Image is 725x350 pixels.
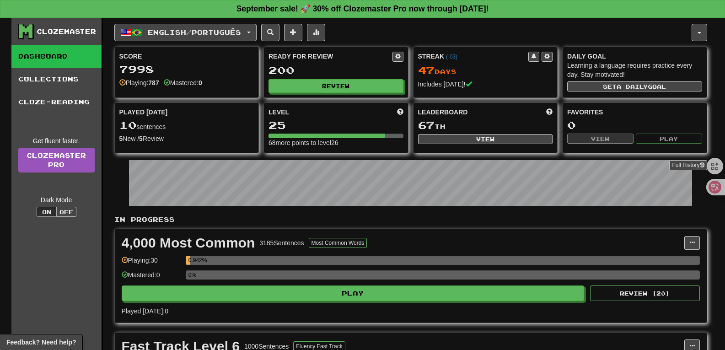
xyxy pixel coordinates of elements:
[18,195,95,205] div: Dark Mode
[119,119,254,131] div: sentences
[269,119,403,131] div: 25
[122,256,181,271] div: Playing: 30
[119,78,159,87] div: Playing:
[259,238,304,248] div: 3185 Sentences
[567,81,702,92] button: Seta dailygoal
[119,134,254,143] div: New / Review
[18,148,95,172] a: ClozemasterPro
[418,119,553,131] div: th
[269,65,403,76] div: 200
[269,108,289,117] span: Level
[307,24,325,41] button: More stats
[122,285,585,301] button: Play
[284,24,302,41] button: Add sentence to collection
[418,65,553,76] div: Day s
[164,78,202,87] div: Mastered:
[199,79,202,86] strong: 0
[188,256,190,265] div: 0.942%
[18,136,95,145] div: Get fluent faster.
[418,108,468,117] span: Leaderboard
[119,108,168,117] span: Played [DATE]
[11,91,102,113] a: Cloze-Reading
[418,80,553,89] div: Includes [DATE]!
[236,4,489,13] strong: September sale! 🚀 30% off Clozemaster Pro now through [DATE]!
[269,79,403,93] button: Review
[567,61,702,79] div: Learning a language requires practice every day. Stay motivated!
[11,68,102,91] a: Collections
[139,135,143,142] strong: 5
[119,118,137,131] span: 10
[546,108,553,117] span: This week in points, UTC
[37,27,96,36] div: Clozemaster
[269,52,392,61] div: Ready for Review
[11,45,102,68] a: Dashboard
[418,134,553,144] button: View
[397,108,403,117] span: Score more points to level up
[114,24,257,41] button: English/Português
[567,134,634,144] button: View
[669,160,707,170] button: Full History
[567,52,702,61] div: Daily Goal
[114,215,707,224] p: In Progress
[122,236,255,250] div: 4,000 Most Common
[119,64,254,75] div: 7998
[418,52,529,61] div: Streak
[590,285,700,301] button: Review (20)
[567,108,702,117] div: Favorites
[418,64,435,76] span: 47
[148,79,159,86] strong: 787
[617,83,648,90] span: a daily
[309,238,367,248] button: Most Common Words
[6,338,76,347] span: Open feedback widget
[261,24,279,41] button: Search sentences
[37,207,57,217] button: On
[418,118,435,131] span: 67
[122,307,168,315] span: Played [DATE]: 0
[269,138,403,147] div: 68 more points to level 26
[56,207,76,217] button: Off
[119,52,254,61] div: Score
[636,134,702,144] button: Play
[148,28,241,36] span: English / Português
[446,54,457,60] a: (-03)
[119,135,123,142] strong: 5
[122,270,181,285] div: Mastered: 0
[567,119,702,131] div: 0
